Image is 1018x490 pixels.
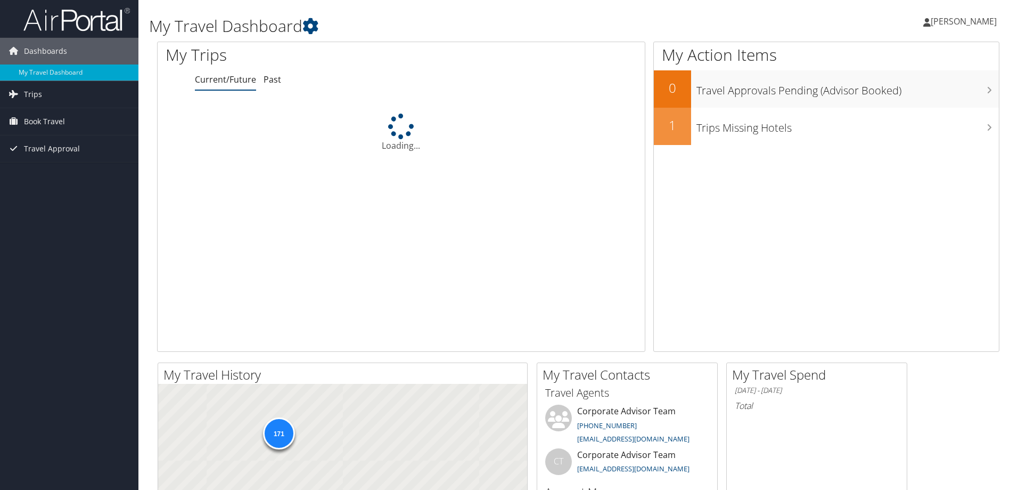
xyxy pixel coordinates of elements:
h1: My Travel Dashboard [149,15,721,37]
h2: 0 [654,79,691,97]
a: [EMAIL_ADDRESS][DOMAIN_NAME] [577,464,689,473]
h2: My Travel Spend [732,366,907,384]
h6: Total [735,400,899,412]
a: [PERSON_NAME] [923,5,1007,37]
img: airportal-logo.png [23,7,130,32]
a: 0Travel Approvals Pending (Advisor Booked) [654,70,999,108]
a: 1Trips Missing Hotels [654,108,999,145]
div: Loading... [158,114,645,152]
a: Current/Future [195,74,256,85]
span: Dashboards [24,38,67,65]
h1: My Action Items [654,44,999,66]
span: Book Travel [24,108,65,135]
a: [PHONE_NUMBER] [577,421,637,430]
h3: Travel Approvals Pending (Advisor Booked) [696,78,999,98]
h2: 1 [654,116,691,134]
li: Corporate Advisor Team [540,448,715,483]
h2: My Travel History [163,366,527,384]
div: 171 [262,417,294,449]
h3: Trips Missing Hotels [696,115,999,135]
span: Trips [24,81,42,108]
li: Corporate Advisor Team [540,405,715,448]
h3: Travel Agents [545,385,709,400]
span: [PERSON_NAME] [931,15,997,27]
div: CT [545,448,572,475]
a: [EMAIL_ADDRESS][DOMAIN_NAME] [577,434,689,444]
span: Travel Approval [24,135,80,162]
h6: [DATE] - [DATE] [735,385,899,396]
h1: My Trips [166,44,434,66]
h2: My Travel Contacts [543,366,717,384]
a: Past [264,74,281,85]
